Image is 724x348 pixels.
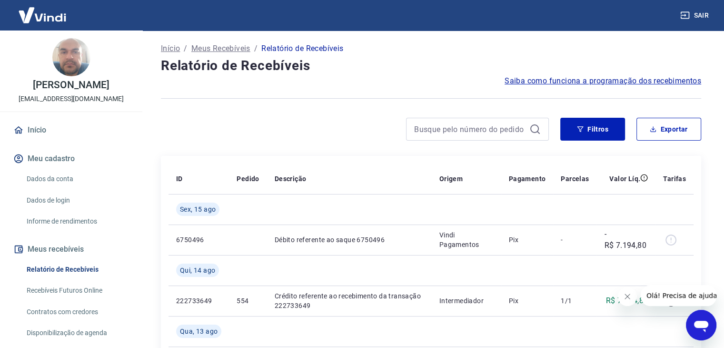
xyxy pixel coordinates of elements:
a: Informe de rendimentos [23,212,131,231]
a: Disponibilização de agenda [23,323,131,343]
p: / [184,43,187,54]
p: Parcelas [561,174,589,184]
span: Olá! Precisa de ajuda? [6,7,80,14]
p: 6750496 [176,235,221,245]
p: Valor Líq. [609,174,640,184]
p: 222733649 [176,296,221,306]
button: Meu cadastro [11,148,131,169]
button: Meus recebíveis [11,239,131,260]
p: / [254,43,258,54]
p: Débito referente ao saque 6750496 [275,235,424,245]
span: Qui, 14 ago [180,266,215,275]
iframe: Botão para abrir a janela de mensagens [686,310,716,340]
p: Descrição [275,174,307,184]
input: Busque pelo número do pedido [414,122,526,136]
p: -R$ 7.194,80 [604,228,648,251]
h4: Relatório de Recebíveis [161,56,701,75]
img: Vindi [11,0,73,30]
a: Dados de login [23,191,131,210]
a: Início [11,120,131,141]
p: - [561,235,589,245]
span: Qua, 13 ago [180,327,218,336]
a: Relatório de Recebíveis [23,260,131,279]
p: Pedido [237,174,259,184]
a: Recebíveis Futuros Online [23,281,131,300]
a: Saiba como funciona a programação dos recebimentos [505,75,701,87]
p: Pix [509,296,546,306]
p: 554 [237,296,259,306]
p: Pix [509,235,546,245]
p: Relatório de Recebíveis [261,43,343,54]
p: Origem [439,174,463,184]
p: [EMAIL_ADDRESS][DOMAIN_NAME] [19,94,124,104]
button: Filtros [560,118,625,141]
p: [PERSON_NAME] [33,80,109,90]
p: R$ 7.194,80 [606,295,648,307]
iframe: Fechar mensagem [618,287,637,306]
p: 1/1 [561,296,589,306]
a: Dados da conta [23,169,131,189]
span: Sex, 15 ago [180,205,216,214]
button: Sair [678,7,713,24]
p: Intermediador [439,296,494,306]
iframe: Mensagem da empresa [641,285,716,306]
p: Crédito referente ao recebimento da transação 222733649 [275,291,424,310]
a: Meus Recebíveis [191,43,250,54]
p: Tarifas [663,174,686,184]
a: Início [161,43,180,54]
img: ec237521-56d0-4ab1-83d2-ccae5b40fb7d.jpeg [52,38,90,76]
button: Exportar [636,118,701,141]
p: ID [176,174,183,184]
a: Contratos com credores [23,302,131,322]
p: Pagamento [509,174,546,184]
p: Vindi Pagamentos [439,230,494,249]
